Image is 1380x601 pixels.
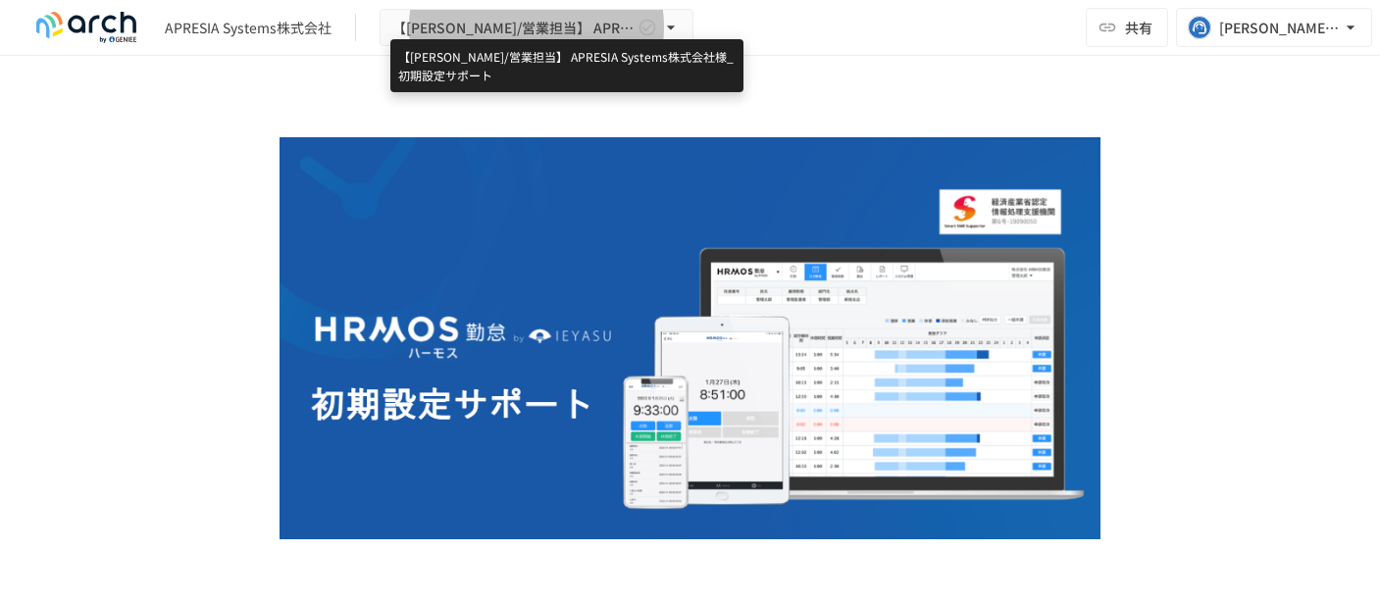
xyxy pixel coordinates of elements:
img: GdztLVQAPnGLORo409ZpmnRQckwtTrMz8aHIKJZF2AQ [280,137,1100,539]
img: logo-default@2x-9cf2c760.svg [24,12,149,43]
span: 共有 [1125,17,1152,38]
span: 【[PERSON_NAME]/営業担当】 APRESIA Systems株式会社様_初期設定サポート [392,16,634,40]
div: [PERSON_NAME][EMAIL_ADDRESS][DOMAIN_NAME] [1219,16,1341,40]
div: APRESIA Systems株式会社 [165,18,332,38]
